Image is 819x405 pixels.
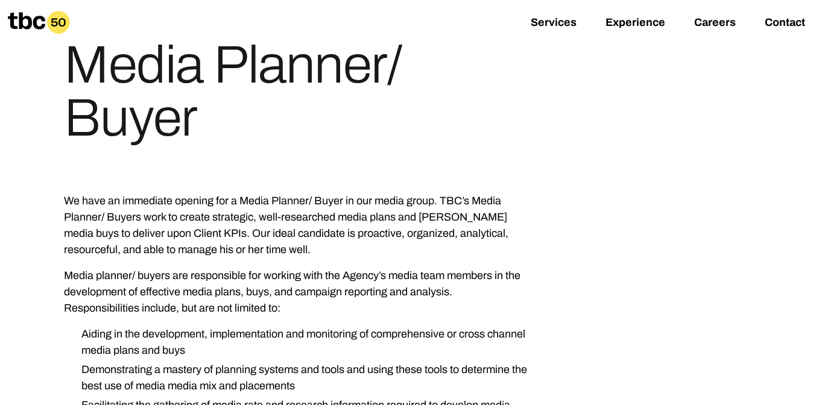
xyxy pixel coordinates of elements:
p: Media planner/ buyers are responsible for working with the Agency’s media team members in the dev... [64,268,527,316]
h1: Media Planner/ Buyer [64,39,527,145]
a: Careers [694,16,736,31]
li: Aiding in the development, implementation and monitoring of comprehensive or cross channel media ... [72,326,527,359]
li: Demonstrating a mastery of planning systems and tools and using these tools to determine the best... [72,362,527,394]
a: Services [531,16,577,31]
a: Contact [765,16,805,31]
a: Experience [606,16,665,31]
p: We have an immediate opening for a Media Planner/ Buyer in our media group. TBC’s Media Planner/ ... [64,193,527,258]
